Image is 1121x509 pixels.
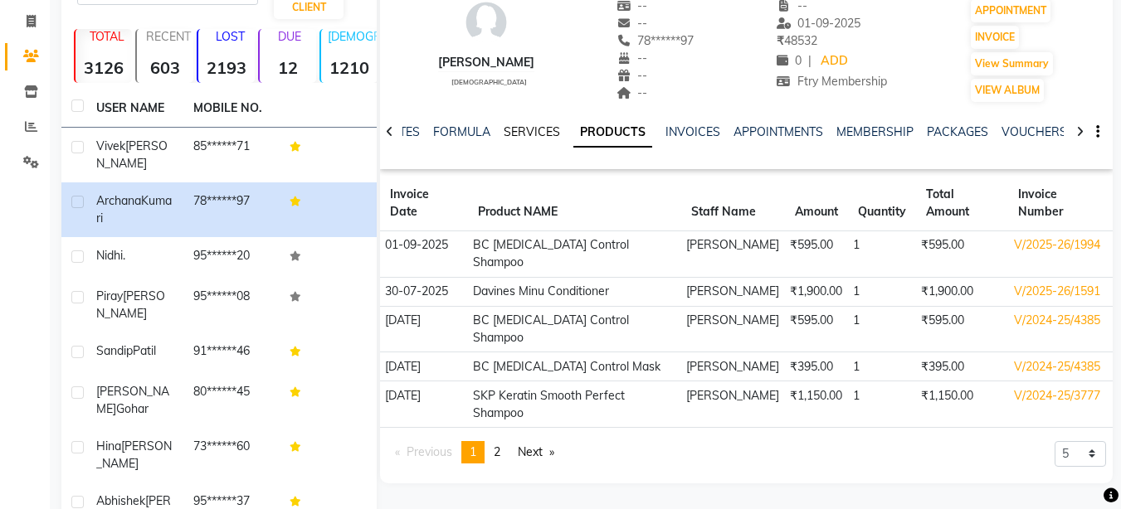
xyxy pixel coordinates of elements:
[96,193,141,208] span: Archana
[328,29,378,44] p: [DEMOGRAPHIC_DATA]
[123,248,125,263] span: .
[387,441,563,463] nav: Pagination
[777,33,784,48] span: ₹
[380,381,468,428] td: [DATE]
[681,176,785,231] th: Staff Name
[1008,306,1113,352] td: V/2024-25/4385
[971,26,1019,49] button: INVOICE
[785,231,848,278] td: ₹595.00
[617,16,648,31] span: --
[468,176,681,231] th: Product NAME
[1008,381,1113,428] td: V/2024-25/3777
[504,124,560,139] a: SERVICES
[848,231,916,278] td: 1
[96,384,169,416] span: [PERSON_NAME]
[681,277,785,306] td: [PERSON_NAME]
[183,90,280,128] th: MOBILE NO.
[380,277,468,306] td: 30-07-2025
[133,343,156,358] span: Patil
[617,85,648,100] span: --
[916,306,1009,352] td: ₹595.00
[468,306,681,352] td: BC [MEDICAL_DATA] Control Shampoo
[468,381,681,428] td: SKP Keratin Smooth Perfect Shampoo
[681,306,785,352] td: [PERSON_NAME]
[433,124,490,139] a: FORMULA
[848,277,916,306] td: 1
[785,306,848,352] td: ₹595.00
[916,381,1009,428] td: ₹1,150.00
[681,381,785,428] td: [PERSON_NAME]
[848,176,916,231] th: Quantity
[916,352,1009,381] td: ₹395.00
[617,68,648,83] span: --
[468,352,681,381] td: BC [MEDICAL_DATA] Control Mask
[848,381,916,428] td: 1
[198,57,255,78] strong: 2193
[971,79,1044,102] button: VIEW ALBUM
[1008,176,1113,231] th: Invoice Number
[96,439,121,453] span: Hina
[82,29,132,44] p: TOTAL
[96,288,165,321] span: [PERSON_NAME]
[263,29,316,44] p: DUE
[785,381,848,428] td: ₹1,150.00
[494,444,500,459] span: 2
[137,57,193,78] strong: 603
[96,138,125,153] span: Vivek
[438,54,534,71] div: [PERSON_NAME]
[470,444,476,459] span: 1
[260,57,316,78] strong: 12
[617,51,648,65] span: --
[96,343,133,358] span: Sandip
[785,176,848,231] th: Amount
[380,352,468,381] td: [DATE]
[76,57,132,78] strong: 3126
[1008,231,1113,278] td: V/2025-26/1994
[1008,277,1113,306] td: V/2025-26/1591
[380,231,468,278] td: 01-09-2025
[407,444,452,459] span: Previous
[734,124,823,139] a: APPOINTMENTS
[777,16,861,31] span: 01-09-2025
[380,306,468,352] td: [DATE]
[509,441,563,463] a: Next
[681,231,785,278] td: [PERSON_NAME]
[785,277,848,306] td: ₹1,900.00
[321,57,378,78] strong: 1210
[96,248,123,263] span: Nidhi
[916,176,1009,231] th: Total Amount
[1008,352,1113,381] td: V/2024-25/4385
[468,277,681,306] td: Davines Minu Conditioner
[848,306,916,352] td: 1
[971,52,1053,75] button: View Summary
[116,401,149,416] span: Gohar
[573,118,652,148] a: PRODUCTS
[848,352,916,381] td: 1
[916,277,1009,306] td: ₹1,900.00
[205,29,255,44] p: LOST
[777,53,802,68] span: 0
[916,231,1009,278] td: ₹595.00
[777,74,888,89] span: Ftry Membership
[468,231,681,278] td: BC [MEDICAL_DATA] Control Shampoo
[96,439,172,471] span: [PERSON_NAME]
[836,124,914,139] a: MEMBERSHIP
[96,288,123,303] span: piray
[681,352,785,381] td: [PERSON_NAME]
[451,78,527,86] span: [DEMOGRAPHIC_DATA]
[380,176,468,231] th: Invoice Date
[777,33,817,48] span: 48532
[665,124,720,139] a: INVOICES
[818,50,850,73] a: ADD
[785,352,848,381] td: ₹395.00
[144,29,193,44] p: RECENT
[1002,124,1067,139] a: VOUCHERS
[86,90,183,128] th: USER NAME
[96,493,145,508] span: Abhishek
[808,52,812,70] span: |
[96,138,168,171] span: [PERSON_NAME]
[927,124,988,139] a: PACKAGES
